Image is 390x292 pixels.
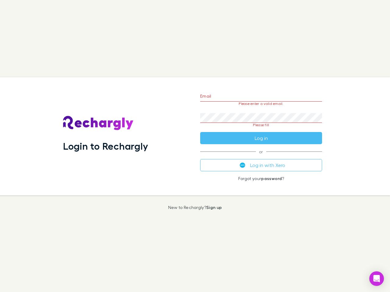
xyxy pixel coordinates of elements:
h1: Login to Rechargly [63,140,148,152]
button: Log in [200,132,322,144]
a: password [261,176,282,181]
img: Xero's logo [240,162,245,168]
img: Rechargly's Logo [63,116,134,130]
p: Forgot your ? [200,176,322,181]
div: Open Intercom Messenger [369,271,384,286]
p: Please fill [200,123,322,127]
p: New to Rechargly? [168,205,222,210]
button: Log in with Xero [200,159,322,171]
a: Sign up [206,205,222,210]
p: Please enter a valid email. [200,102,322,106]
